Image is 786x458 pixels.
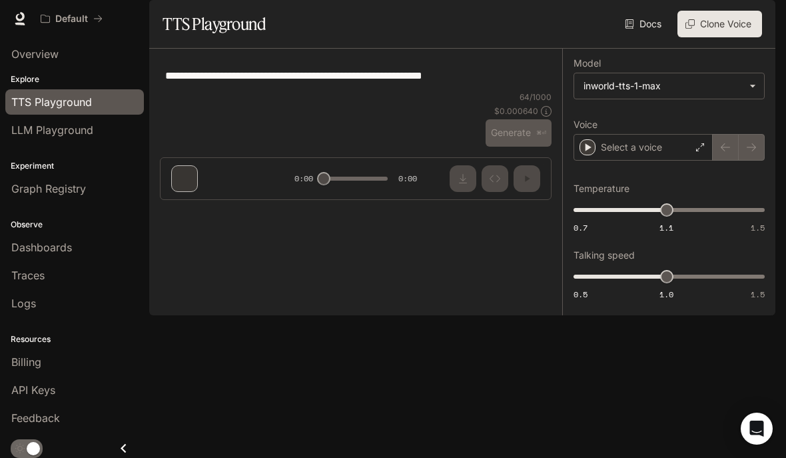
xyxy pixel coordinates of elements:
p: $ 0.000640 [494,105,538,117]
p: Default [55,13,88,25]
span: 1.5 [751,222,765,233]
span: 1.1 [659,222,673,233]
span: 0.5 [574,289,588,300]
p: 64 / 1000 [520,91,552,103]
span: 1.5 [751,289,765,300]
span: 1.0 [659,289,673,300]
span: 0.7 [574,222,588,233]
div: Open Intercom Messenger [741,413,773,445]
button: All workspaces [35,5,109,32]
h1: TTS Playground [163,11,266,37]
div: inworld-tts-1-max [574,73,764,99]
p: Model [574,59,601,68]
p: Talking speed [574,251,635,260]
button: Clone Voice [677,11,762,37]
a: Docs [622,11,667,37]
p: Temperature [574,184,629,193]
p: Select a voice [601,141,662,154]
div: inworld-tts-1-max [584,79,743,93]
p: Voice [574,120,597,129]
